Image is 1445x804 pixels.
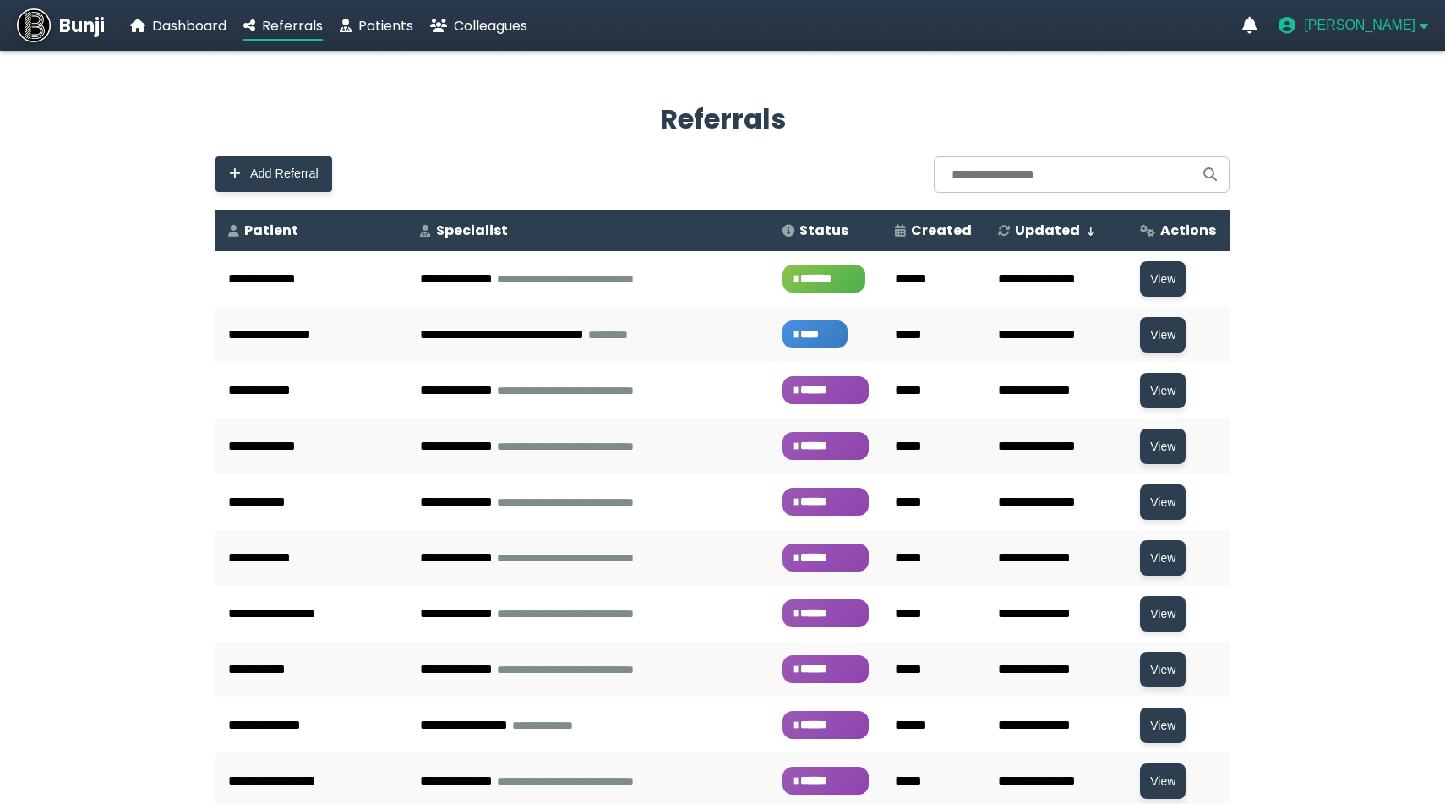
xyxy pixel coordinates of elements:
button: View [1140,596,1186,632]
button: View [1140,317,1186,353]
span: [PERSON_NAME] [1304,18,1415,33]
button: View [1140,708,1186,743]
th: Patient [215,210,407,251]
img: Bunji Dental Referral Management [17,8,51,42]
a: Bunji [17,8,105,42]
a: Notifications [1242,17,1257,34]
button: View [1140,484,1186,520]
th: Updated [985,210,1127,251]
button: View [1140,540,1186,576]
span: Dashboard [152,16,226,36]
button: Add Referral [215,156,332,192]
h2: Referrals [215,99,1230,139]
a: Patients [340,15,413,36]
th: Specialist [407,210,770,251]
button: View [1140,763,1186,799]
button: User menu [1279,17,1428,34]
span: Patients [358,16,413,36]
th: Status [770,210,882,251]
span: Add Referral [250,167,319,181]
a: Dashboard [130,15,226,36]
th: Actions [1127,210,1230,251]
button: View [1140,373,1186,408]
span: Colleagues [454,16,527,36]
button: View [1140,261,1186,297]
th: Created [882,210,986,251]
span: Referrals [262,16,323,36]
span: Bunji [59,12,105,40]
a: Referrals [243,15,323,36]
button: View [1140,652,1186,687]
a: Colleagues [430,15,527,36]
button: View [1140,429,1186,464]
